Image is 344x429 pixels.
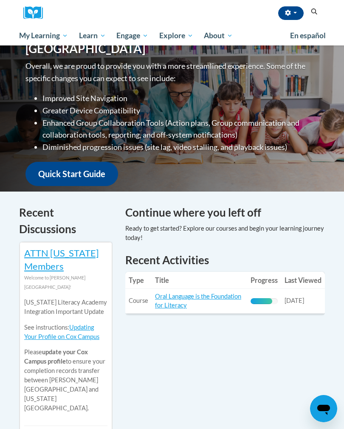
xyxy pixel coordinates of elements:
[281,272,325,289] th: Last Viewed
[125,272,152,289] th: Type
[159,31,193,41] span: Explore
[79,31,106,41] span: Learn
[24,273,107,292] div: Welcome to [PERSON_NAME][GEOGRAPHIC_DATA]!
[125,252,325,268] h1: Recent Activities
[152,272,247,289] th: Title
[25,60,319,85] p: Overall, we are proud to provide you with a more streamlined experience. Some of the specific cha...
[285,297,304,304] span: [DATE]
[290,31,326,40] span: En español
[42,117,319,141] li: Enhanced Group Collaboration Tools (Action plans, Group communication and collaboration tools, re...
[154,26,199,45] a: Explore
[19,31,68,41] span: My Learning
[285,27,331,45] a: En español
[42,141,319,153] li: Diminished progression issues (site lag, video stalling, and playback issues)
[310,395,337,422] iframe: Button to launch messaging window
[199,26,239,45] a: About
[116,31,148,41] span: Engage
[13,26,331,45] div: Main menu
[251,298,272,304] div: Progress, %
[125,204,325,221] h4: Continue where you left off
[308,7,321,17] button: Search
[129,297,148,304] span: Course
[19,204,113,237] h4: Recent Discussions
[24,324,99,340] a: Updating Your Profile on Cox Campus
[23,6,49,20] img: Logo brand
[278,6,304,20] button: Account Settings
[247,272,281,289] th: Progress
[14,26,73,45] a: My Learning
[24,247,99,272] a: ATTN [US_STATE] Members
[24,348,88,365] b: update your Cox Campus profile
[24,292,107,420] div: Please to ensure your completion records transfer between [PERSON_NAME][GEOGRAPHIC_DATA] and [US_...
[25,162,118,186] a: Quick Start Guide
[111,26,154,45] a: Engage
[204,31,233,41] span: About
[23,6,49,20] a: Cox Campus
[73,26,111,45] a: Learn
[24,323,107,342] p: See instructions:
[42,104,319,117] li: Greater Device Compatibility
[42,92,319,104] li: Improved Site Navigation
[155,293,241,309] a: Oral Language is the Foundation for Literacy
[24,298,107,316] p: [US_STATE] Literacy Academy Integration Important Update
